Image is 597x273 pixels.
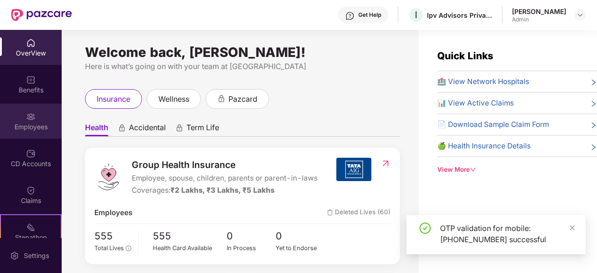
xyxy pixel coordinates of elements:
[576,11,584,19] img: svg+xml;base64,PHN2ZyBpZD0iRHJvcGRvd24tMzJ4MzIiIHhtbG5zPSJodHRwOi8vd3d3LnczLm9yZy8yMDAwL3N2ZyIgd2...
[132,158,318,172] span: Group Health Insurance
[437,119,549,130] span: 📄 Download Sample Claim Form
[327,207,391,218] span: Deleted Lives (60)
[358,11,381,19] div: Get Help
[118,124,126,132] div: animation
[512,7,566,16] div: [PERSON_NAME]
[85,49,400,56] div: Welcome back, [PERSON_NAME]!
[327,210,333,216] img: deleteIcon
[153,244,227,253] div: Health Card Available
[569,224,576,231] span: close
[153,229,227,244] span: 555
[440,223,575,245] div: OTP validation for mobile: [PHONE_NUMBER] successful
[26,38,36,48] img: svg+xml;base64,PHN2ZyBpZD0iSG9tZSIgeG1sbnM9Imh0dHA6Ly93d3cudzMub3JnLzIwMDAvc3ZnIiB3aWR0aD0iMjAiIG...
[175,124,184,132] div: animation
[217,94,226,103] div: animation
[227,244,276,253] div: In Process
[1,233,61,242] div: Stepathon
[437,98,514,109] span: 📊 View Active Claims
[470,167,476,173] span: down
[21,251,52,260] div: Settings
[132,185,318,196] div: Coverages:
[590,99,597,109] span: right
[227,229,276,244] span: 0
[129,123,166,136] span: Accidental
[381,159,391,168] img: RedirectIcon
[26,112,36,121] img: svg+xml;base64,PHN2ZyBpZD0iRW1wbG95ZWVzIiB4bWxucz0iaHR0cDovL3d3dy53My5vcmcvMjAwMC9zdmciIHdpZHRoPS...
[126,245,131,251] span: info-circle
[171,186,275,195] span: ₹2 Lakhs, ₹3 Lakhs, ₹5 Lakhs
[85,61,400,72] div: Here is what’s going on with your team at [GEOGRAPHIC_DATA]
[85,123,108,136] span: Health
[11,9,72,21] img: New Pazcare Logo
[26,75,36,84] img: svg+xml;base64,PHN2ZyBpZD0iQmVuZWZpdHMiIHhtbG5zPSJodHRwOi8vd3d3LnczLm9yZy8yMDAwL3N2ZyIgd2lkdGg9Ij...
[26,149,36,158] img: svg+xml;base64,PHN2ZyBpZD0iQ0RfQWNjb3VudHMiIGRhdGEtbmFtZT0iQ0QgQWNjb3VudHMiIHhtbG5zPSJodHRwOi8vd3...
[437,165,597,175] div: View More
[590,121,597,130] span: right
[336,158,371,181] img: insurerIcon
[415,9,417,21] span: I
[228,93,257,105] span: pazcard
[94,229,131,244] span: 555
[512,16,566,23] div: Admin
[590,78,597,87] span: right
[276,229,325,244] span: 0
[10,251,19,260] img: svg+xml;base64,PHN2ZyBpZD0iU2V0dGluZy0yMHgyMCIgeG1sbnM9Imh0dHA6Ly93d3cudzMub3JnLzIwMDAvc3ZnIiB3aW...
[419,223,431,234] span: check-circle
[26,223,36,232] img: svg+xml;base64,PHN2ZyB4bWxucz0iaHR0cDovL3d3dy53My5vcmcvMjAwMC9zdmciIHdpZHRoPSIyMSIgaGVpZ2h0PSIyMC...
[590,142,597,152] span: right
[94,207,132,218] span: Employees
[26,186,36,195] img: svg+xml;base64,PHN2ZyBpZD0iQ2xhaW0iIHhtbG5zPSJodHRwOi8vd3d3LnczLm9yZy8yMDAwL3N2ZyIgd2lkdGg9IjIwIi...
[97,93,130,105] span: insurance
[437,140,531,152] span: 🍏 Health Insurance Details
[345,11,355,21] img: svg+xml;base64,PHN2ZyBpZD0iSGVscC0zMngzMiIgeG1sbnM9Imh0dHA6Ly93d3cudzMub3JnLzIwMDAvc3ZnIiB3aWR0aD...
[94,163,122,191] img: logo
[437,76,529,87] span: 🏥 View Network Hospitals
[132,173,318,184] span: Employee, spouse, children, parents or parent-in-laws
[158,93,189,105] span: wellness
[437,50,493,62] span: Quick Links
[427,11,492,20] div: Ipv Advisors Private Limited
[186,123,219,136] span: Term Life
[94,245,124,252] span: Total Lives
[276,244,325,253] div: Yet to Endorse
